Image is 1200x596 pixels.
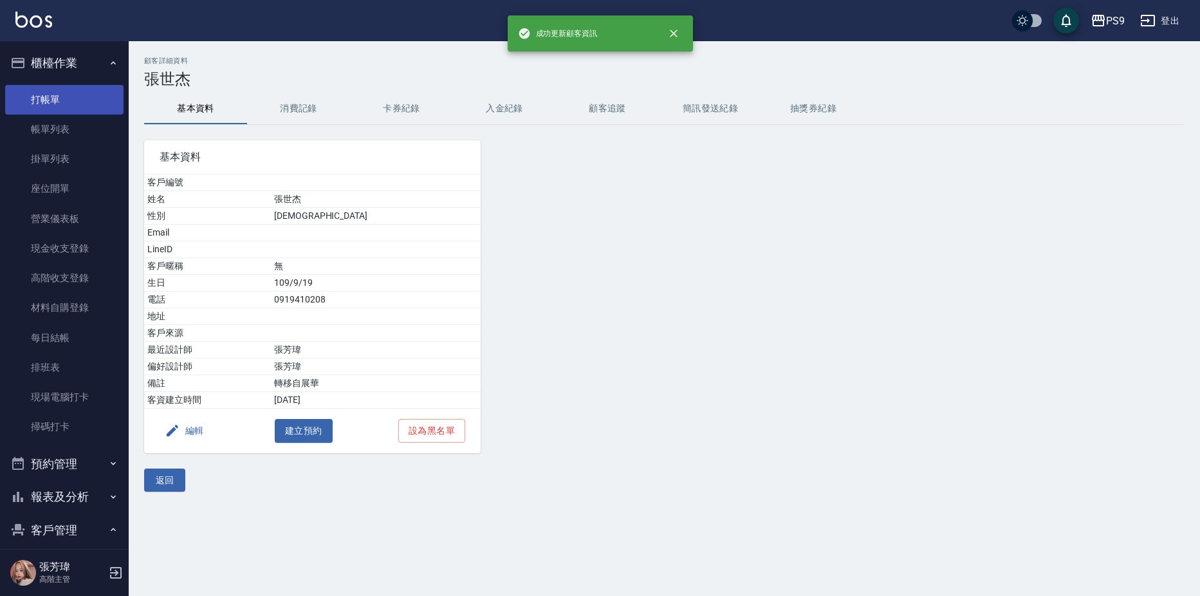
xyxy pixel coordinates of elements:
[1135,9,1185,33] button: 登出
[39,561,105,573] h5: 張芳瑋
[144,191,271,208] td: 姓名
[453,93,556,124] button: 入金紀錄
[5,115,124,144] a: 帳單列表
[160,151,465,163] span: 基本資料
[271,208,481,225] td: [DEMOGRAPHIC_DATA]
[5,382,124,412] a: 現場電腦打卡
[5,514,124,547] button: 客戶管理
[5,144,124,174] a: 掛單列表
[144,325,271,342] td: 客戶來源
[15,12,52,28] img: Logo
[5,263,124,293] a: 高階收支登錄
[144,308,271,325] td: 地址
[5,412,124,442] a: 掃碼打卡
[144,258,271,275] td: 客戶暱稱
[350,93,453,124] button: 卡券紀錄
[271,258,481,275] td: 無
[144,174,271,191] td: 客戶編號
[144,57,1185,65] h2: 顧客詳細資料
[144,275,271,292] td: 生日
[1106,13,1125,29] div: PS9
[271,342,481,359] td: 張芳瑋
[144,342,271,359] td: 最近設計師
[144,93,247,124] button: 基本資料
[271,275,481,292] td: 109/9/19
[144,70,1185,88] h3: 張世杰
[5,234,124,263] a: 現金收支登錄
[160,419,209,443] button: 編輯
[144,292,271,308] td: 電話
[556,93,659,124] button: 顧客追蹤
[5,323,124,353] a: 每日結帳
[144,208,271,225] td: 性別
[144,225,271,241] td: Email
[659,93,762,124] button: 簡訊發送紀錄
[144,375,271,392] td: 備註
[5,174,124,203] a: 座位開單
[271,392,481,409] td: [DATE]
[5,85,124,115] a: 打帳單
[5,353,124,382] a: 排班表
[5,480,124,514] button: 報表及分析
[398,419,465,443] button: 設為黑名單
[247,93,350,124] button: 消費記錄
[518,27,598,40] span: 成功更新顧客資訊
[1053,8,1079,33] button: save
[5,293,124,322] a: 材料自購登錄
[144,392,271,409] td: 客資建立時間
[10,560,36,586] img: Person
[5,46,124,80] button: 櫃檯作業
[271,292,481,308] td: 0919410208
[39,573,105,585] p: 高階主管
[660,19,688,48] button: close
[762,93,865,124] button: 抽獎券紀錄
[5,447,124,481] button: 預約管理
[5,204,124,234] a: 營業儀表板
[144,241,271,258] td: LineID
[271,191,481,208] td: 張世杰
[271,375,481,392] td: 轉移自展華
[275,419,333,443] button: 建立預約
[144,469,185,492] button: 返回
[144,359,271,375] td: 偏好設計師
[1085,8,1130,34] button: PS9
[271,359,481,375] td: 張芳瑋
